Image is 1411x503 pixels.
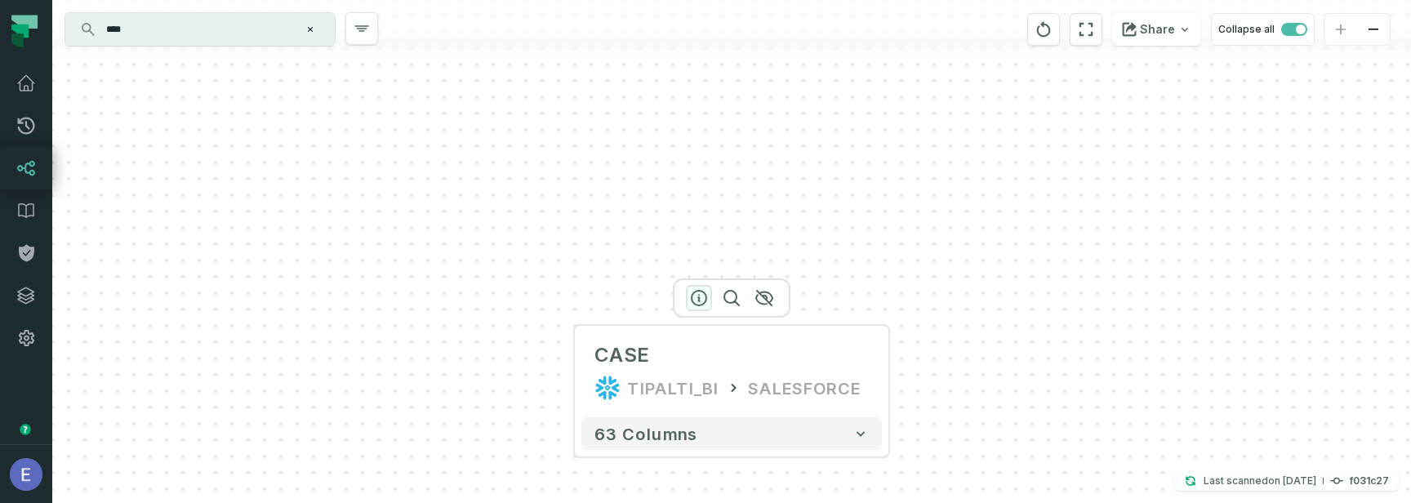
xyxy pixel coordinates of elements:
p: Last scanned [1204,473,1316,489]
div: Tooltip anchor [18,422,33,437]
relative-time: Jan 1, 2025, 6:56 PM GMT+2 [1268,474,1316,487]
button: zoom out [1357,14,1390,46]
div: TIPALTI_BI [627,375,719,401]
span: 63 columns [594,424,697,443]
img: avatar of Elisheva Lapid [10,458,42,491]
button: Share [1112,13,1201,46]
button: Clear search query [302,21,318,38]
button: Last scanned[DATE] 6:56:27 PMf031c27 [1174,471,1399,491]
div: SALESFORCE [748,375,861,401]
button: Collapse all [1211,13,1315,46]
div: CASE [594,342,648,368]
h4: f031c27 [1350,476,1389,486]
